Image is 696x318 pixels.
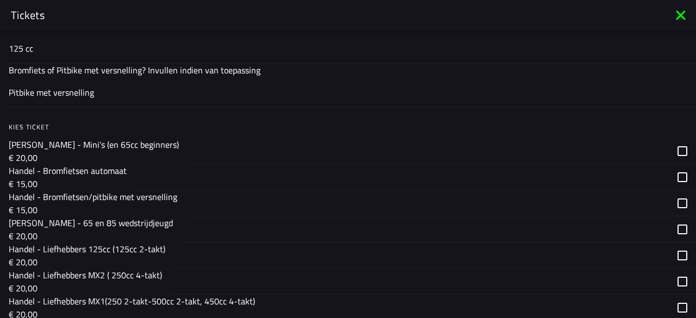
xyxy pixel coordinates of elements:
[9,177,127,190] p: € 15,00
[9,20,687,63] ion-input: Cilinderinhoud
[9,282,162,295] p: € 20,00
[9,255,165,269] p: € 20,00
[9,42,687,55] input: Voer iets in
[9,216,173,229] p: [PERSON_NAME] - 65 en 85 wedstrijdjeugd
[9,64,687,107] ion-input: Bromfiets of Pitbike met versnelling? Invullen indien van toepassing
[9,190,177,203] p: Handel - Bromfietsen/pitbike met versnelling
[9,138,179,151] p: [PERSON_NAME] - Mini’s (en 65cc beginners)
[9,164,127,177] p: Handel - Bromfietsen automaat
[9,295,255,308] p: Handel - Liefhebbers MX1(250 2-takt-500cc 2-takt, 450cc 4-takt)
[9,203,177,216] p: € 15,00
[9,86,687,99] input: Voer iets in
[9,269,162,282] p: Handel - Liefhebbers MX2 ( 250cc 4-takt)
[9,229,173,242] p: € 20,00
[9,151,179,164] p: € 20,00
[9,122,696,132] ion-label: Kies ticket
[9,242,165,255] p: Handel - Liefhebbers 125cc (125cc 2-takt)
